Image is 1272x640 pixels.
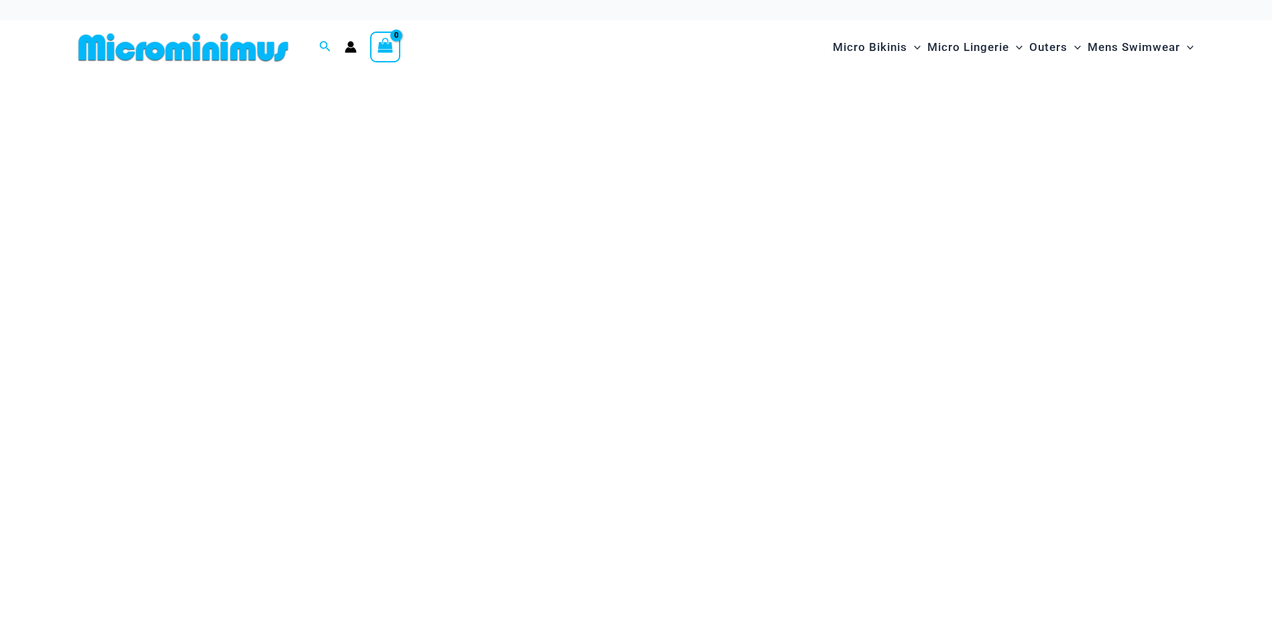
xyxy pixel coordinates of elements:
[1088,30,1180,64] span: Mens Swimwear
[1029,30,1067,64] span: Outers
[907,30,921,64] span: Menu Toggle
[1180,30,1194,64] span: Menu Toggle
[319,39,331,56] a: Search icon link
[833,30,907,64] span: Micro Bikinis
[1067,30,1081,64] span: Menu Toggle
[345,41,357,53] a: Account icon link
[73,32,294,62] img: MM SHOP LOGO FLAT
[924,27,1026,68] a: Micro LingerieMenu ToggleMenu Toggle
[827,25,1200,70] nav: Site Navigation
[1009,30,1023,64] span: Menu Toggle
[829,27,924,68] a: Micro BikinisMenu ToggleMenu Toggle
[927,30,1009,64] span: Micro Lingerie
[1084,27,1197,68] a: Mens SwimwearMenu ToggleMenu Toggle
[370,32,401,62] a: View Shopping Cart, empty
[1026,27,1084,68] a: OutersMenu ToggleMenu Toggle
